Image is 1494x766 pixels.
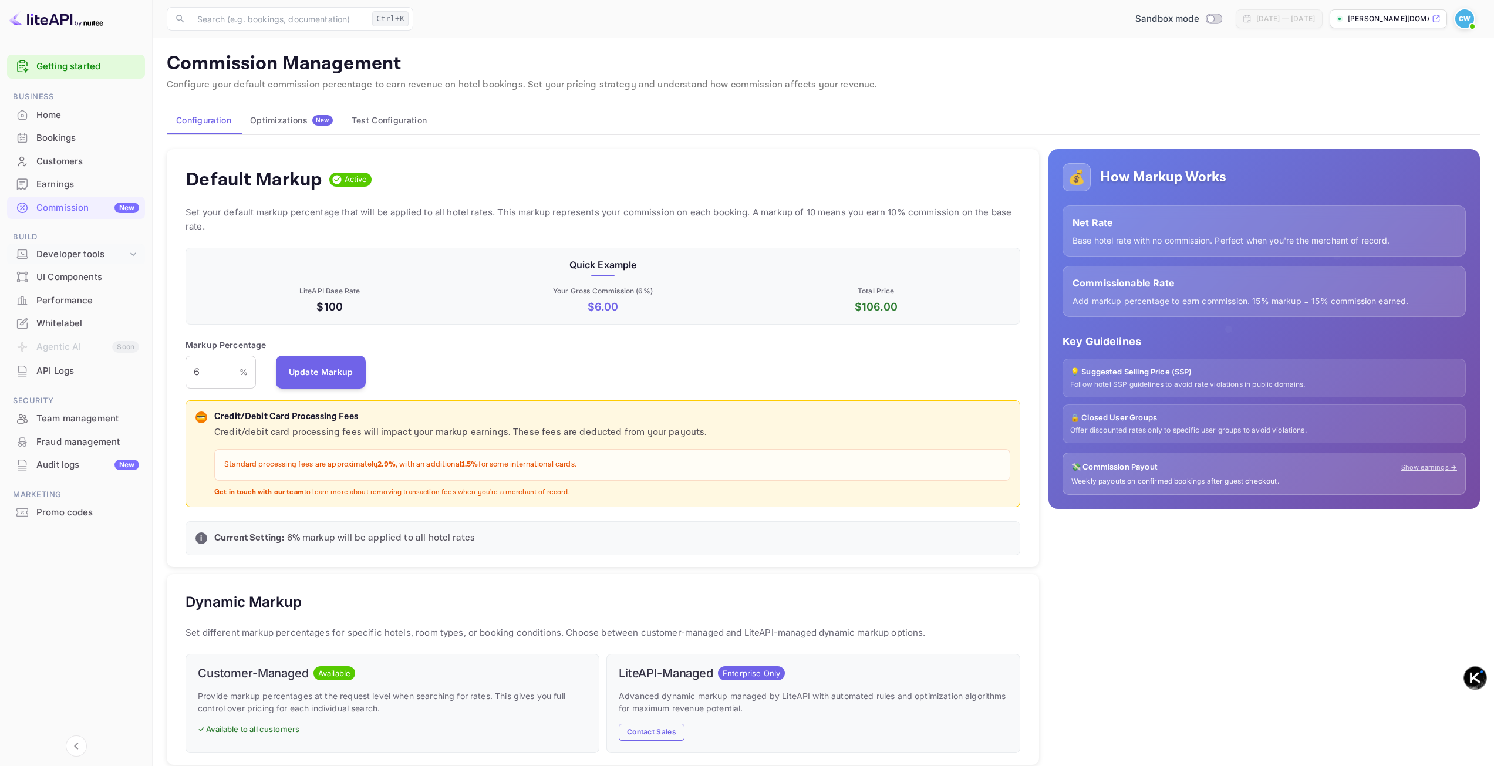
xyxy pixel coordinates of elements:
div: Audit logsNew [7,454,145,477]
div: Fraud management [36,436,139,449]
div: Getting started [7,55,145,79]
button: Test Configuration [342,106,436,134]
div: New [114,203,139,213]
div: Whitelabel [36,317,139,330]
div: Developer tools [36,248,127,261]
p: ✓ Available to all customers [198,724,587,735]
span: Sandbox mode [1135,12,1199,26]
div: Customers [36,155,139,168]
a: CommissionNew [7,197,145,218]
strong: 1.5% [461,460,478,470]
button: Collapse navigation [66,735,87,757]
div: Fraud management [7,431,145,454]
a: Fraud management [7,431,145,453]
img: LiteAPI logo [9,9,103,28]
p: Provide markup percentages at the request level when searching for rates. This gives you full con... [198,690,587,714]
span: Marketing [7,488,145,501]
p: Offer discounted rates only to specific user groups to avoid violations. [1070,426,1458,436]
p: 💡 Suggested Selling Price (SSP) [1070,366,1458,378]
p: Weekly payouts on confirmed bookings after guest checkout. [1071,477,1457,487]
p: i [200,533,202,544]
div: Optimizations [250,115,333,126]
p: Your Gross Commission ( 6 %) [468,286,737,296]
p: Key Guidelines [1063,333,1466,349]
a: Promo codes [7,501,145,523]
p: to learn more about removing transaction fees when you're a merchant of record. [214,488,1010,498]
h4: Default Markup [186,168,322,191]
span: Enterprise Only [718,668,785,680]
p: Commissionable Rate [1073,276,1456,290]
div: Performance [7,289,145,312]
span: Active [340,174,372,185]
img: Chase Wallace [1455,9,1474,28]
p: Configure your default commission percentage to earn revenue on hotel bookings. Set your pricing ... [167,78,1480,92]
p: Credit/Debit Card Processing Fees [214,410,1010,424]
a: Team management [7,407,145,429]
p: 🔒 Closed User Groups [1070,412,1458,424]
div: Ctrl+K [372,11,409,26]
a: Bookings [7,127,145,149]
h6: LiteAPI-Managed [619,666,713,680]
p: $ 6.00 [468,299,737,315]
p: Quick Example [195,258,1010,272]
a: Earnings [7,173,145,195]
p: $ 106.00 [742,299,1010,315]
div: CommissionNew [7,197,145,220]
p: Standard processing fees are approximately , with an additional for some international cards. [224,459,1000,471]
p: Net Rate [1073,215,1456,230]
span: Available [313,668,355,680]
p: Add markup percentage to earn commission. 15% markup = 15% commission earned. [1073,295,1456,307]
p: 💸 Commission Payout [1071,461,1158,473]
p: Markup Percentage [186,339,267,351]
button: Update Markup [276,356,366,389]
p: Set different markup percentages for specific hotels, room types, or booking conditions. Choose b... [186,626,1020,640]
p: Advanced dynamic markup managed by LiteAPI with automated rules and optimization algorithms for m... [619,690,1008,714]
span: Build [7,231,145,244]
div: API Logs [7,360,145,383]
p: 💳 [197,412,205,423]
p: Total Price [742,286,1010,296]
a: API Logs [7,360,145,382]
span: New [312,116,333,124]
div: UI Components [7,266,145,289]
button: Contact Sales [619,724,684,741]
a: Customers [7,150,145,172]
div: Home [36,109,139,122]
p: 💰 [1068,167,1085,188]
div: [DATE] — [DATE] [1256,14,1315,24]
div: New [114,460,139,470]
p: 6 % markup will be applied to all hotel rates [214,531,1010,545]
p: $100 [195,299,464,315]
span: Security [7,394,145,407]
div: Earnings [36,178,139,191]
a: Whitelabel [7,312,145,334]
div: Earnings [7,173,145,196]
span: Business [7,90,145,103]
div: Performance [36,294,139,308]
h6: Customer-Managed [198,666,309,680]
p: LiteAPI Base Rate [195,286,464,296]
div: Team management [7,407,145,430]
div: Bookings [7,127,145,150]
div: UI Components [36,271,139,284]
input: Search (e.g. bookings, documentation) [190,7,367,31]
h5: Dynamic Markup [186,593,302,612]
div: Audit logs [36,458,139,472]
div: Home [7,104,145,127]
strong: 2.9% [377,460,396,470]
p: Commission Management [167,52,1480,76]
div: Commission [36,201,139,215]
div: Whitelabel [7,312,145,335]
a: Show earnings → [1401,463,1457,473]
a: Performance [7,289,145,311]
h5: How Markup Works [1100,168,1226,187]
div: Promo codes [7,501,145,524]
a: Home [7,104,145,126]
a: Getting started [36,60,139,73]
a: Audit logsNew [7,454,145,475]
div: Switch to Production mode [1131,12,1226,26]
p: Set your default markup percentage that will be applied to all hotel rates. This markup represent... [186,205,1020,234]
a: UI Components [7,266,145,288]
button: Configuration [167,106,241,134]
input: 0 [186,356,240,389]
